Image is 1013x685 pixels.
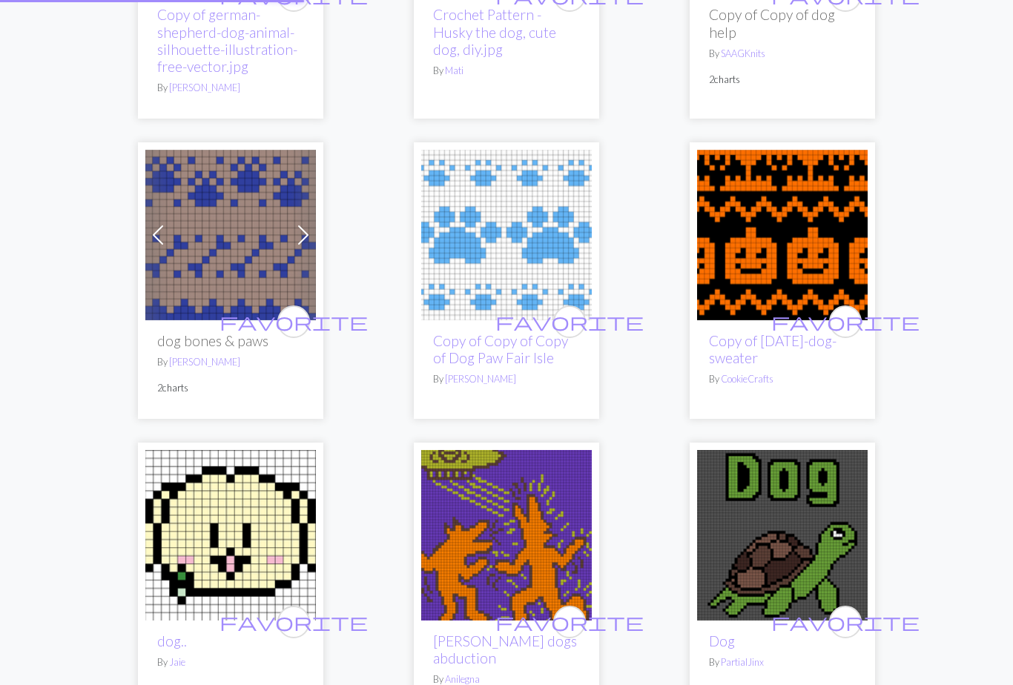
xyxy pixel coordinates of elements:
button: favourite [277,305,310,338]
p: By [433,64,580,78]
a: Copy of [DATE]-dog-sweater [709,332,837,366]
i: favourite [495,307,644,337]
p: 2 charts [709,73,856,87]
a: [PERSON_NAME] dogs abduction [433,632,577,666]
img: dog bones & paws [145,150,316,320]
p: By [157,655,304,669]
span: favorite [220,610,368,633]
a: Anilegna [445,673,480,685]
span: favorite [495,310,644,333]
p: By [709,655,856,669]
a: Dog [709,632,735,649]
a: [PERSON_NAME] [169,356,240,368]
i: favourite [771,307,920,337]
a: dog bones & paws [145,226,316,240]
a: Dog [697,526,868,540]
a: Crochet Pattern - Husky the dog, cute dog, diy.jpg [433,6,556,57]
img: Dog [697,450,868,621]
img: halloween-dog-sweater [697,150,868,320]
button: favourite [553,606,586,638]
p: By [157,355,304,369]
span: favorite [771,310,920,333]
h2: dog bones & paws [157,332,304,349]
img: Dog Paw Fair Isle [421,150,592,320]
a: halloween-dog-sweater [697,226,868,240]
p: By [709,47,856,61]
a: dog.. [157,632,187,649]
a: Copy of german-shepherd-dog-animal-silhouette-illustration-free-vector.jpg [157,6,297,74]
button: favourite [829,305,862,338]
p: By [433,372,580,386]
button: favourite [829,606,862,638]
a: Keith Haring dog abduction [421,526,592,540]
i: favourite [771,607,920,637]
img: Keith Haring dog abduction [421,450,592,621]
a: Mati [445,64,463,76]
span: favorite [771,610,920,633]
a: [PERSON_NAME] [169,82,240,93]
a: Jaie [169,656,185,668]
a: [PERSON_NAME] [445,373,516,385]
button: favourite [553,305,586,338]
a: CookieCrafts [721,373,773,385]
span: favorite [495,610,644,633]
h2: Copy of Copy of dog help [709,6,856,40]
a: SAAGKnits [721,47,765,59]
i: favourite [220,307,368,337]
a: dog.. [145,526,316,540]
a: PartialJinx [721,656,764,668]
i: favourite [495,607,644,637]
p: By [709,372,856,386]
p: By [157,81,304,95]
a: Copy of Copy of Copy of Dog Paw Fair Isle [433,332,568,366]
i: favourite [220,607,368,637]
p: 2 charts [157,381,304,395]
button: favourite [277,606,310,638]
span: favorite [220,310,368,333]
img: dog.. [145,450,316,621]
a: Dog Paw Fair Isle [421,226,592,240]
